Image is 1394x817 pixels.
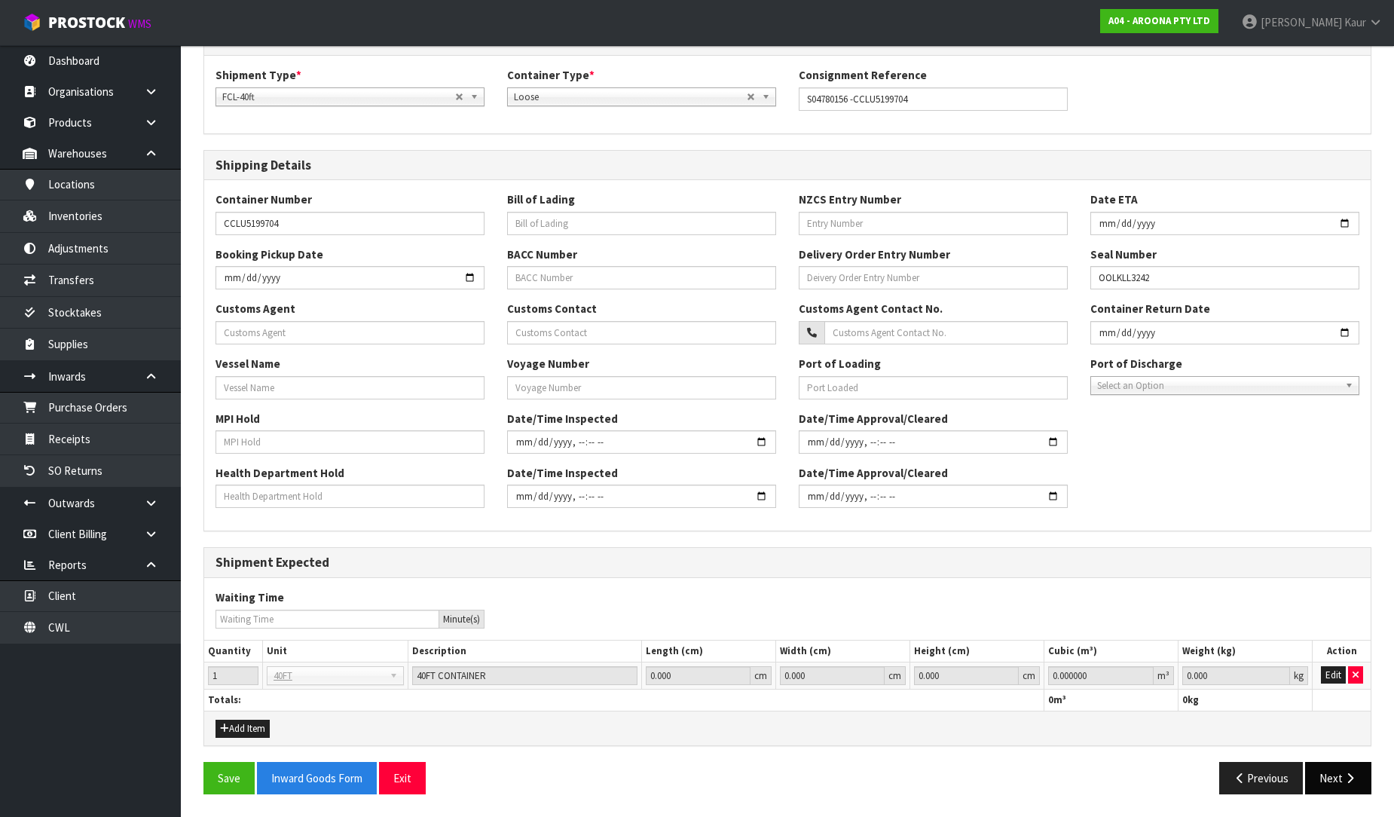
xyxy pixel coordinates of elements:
[216,67,301,83] label: Shipment Type
[799,301,943,317] label: Customs Agent Contact No.
[776,641,910,662] th: Width (cm)
[507,321,776,344] input: Customs Contact
[799,212,1068,235] input: Entry Number
[646,666,750,685] input: Length
[208,666,258,685] input: Quantity
[507,376,776,399] input: Voyage Number
[1090,191,1138,207] label: Date ETA
[1090,321,1359,344] input: Container Return Date
[216,321,485,344] input: Customs Agent
[507,191,575,207] label: Bill of Lading
[216,411,260,427] label: MPI Hold
[1048,693,1053,706] span: 0
[507,266,776,289] input: BACC Number
[507,356,589,372] label: Voyage Number
[1182,666,1290,685] input: Weight
[203,762,255,794] button: Save
[216,158,1359,173] h3: Shipping Details
[216,191,312,207] label: Container Number
[222,88,455,106] span: FCL-40ft
[1290,666,1308,685] div: kg
[412,666,637,685] input: Description
[1090,301,1210,317] label: Container Return Date
[799,411,948,427] label: Date/Time Approval/Cleared
[507,485,776,508] input: Date/Time Inspected
[216,356,280,372] label: Vessel Name
[824,321,1068,344] input: Customs Agent Contact No.
[507,430,776,454] input: Date/Time Inspected
[507,67,595,83] label: Container Type
[216,430,485,454] input: MPI Hold
[641,641,775,662] th: Length (cm)
[799,246,950,262] label: Delivery Order Entry Number
[216,555,1359,570] h3: Shipment Expected
[1305,762,1371,794] button: Next
[507,411,618,427] label: Date/Time Inspected
[910,641,1044,662] th: Height (cm)
[439,610,485,629] div: Minute(s)
[408,641,642,662] th: Description
[507,212,776,235] input: Bill of Lading
[48,13,125,32] span: ProStock
[1178,689,1313,711] th: kg
[216,212,485,235] input: Container Number
[203,14,1371,806] span: Shipping Details
[262,641,408,662] th: Unit
[216,246,323,262] label: Booking Pickup Date
[1100,9,1218,33] a: A04 - AROONA PTY LTD
[216,610,439,629] input: Waiting Time
[216,485,485,508] input: Health Department Hold
[216,720,270,738] button: Add Item
[1044,641,1178,662] th: Cubic (m³)
[216,589,284,605] label: Waiting Time
[799,67,927,83] label: Consignment Reference
[1219,762,1304,794] button: Previous
[514,88,747,106] span: Loose
[1097,377,1339,395] span: Select an Option
[1344,15,1366,29] span: Kaur
[1090,266,1359,289] input: Seal Number
[379,762,426,794] button: Exit
[204,641,262,662] th: Quantity
[216,376,485,399] input: Vessel Name
[799,376,1068,399] input: Port Loaded
[204,689,1044,711] th: Totals:
[1044,689,1178,711] th: m³
[1261,15,1342,29] span: [PERSON_NAME]
[216,266,485,289] input: Cont. Bookin Date
[216,301,295,317] label: Customs Agent
[23,13,41,32] img: cube-alt.png
[507,301,597,317] label: Customs Contact
[507,465,618,481] label: Date/Time Inspected
[1182,693,1188,706] span: 0
[914,666,1019,685] input: Height
[1313,641,1371,662] th: Action
[1090,356,1182,372] label: Port of Discharge
[274,667,384,685] span: 40FT
[799,465,948,481] label: Date/Time Approval/Cleared
[216,465,344,481] label: Health Department Hold
[799,87,1068,111] input: Consignment Reference
[799,356,881,372] label: Port of Loading
[780,666,885,685] input: Width
[216,34,1359,48] h3: General Information
[750,666,772,685] div: cm
[1048,666,1154,685] input: Cubic
[1178,641,1313,662] th: Weight (kg)
[799,430,1068,454] input: Date/Time Inspected
[128,17,151,31] small: WMS
[1019,666,1040,685] div: cm
[257,762,377,794] button: Inward Goods Form
[1108,14,1210,27] strong: A04 - AROONA PTY LTD
[885,666,906,685] div: cm
[1321,666,1346,684] button: Edit
[1090,246,1157,262] label: Seal Number
[1154,666,1174,685] div: m³
[799,191,901,207] label: NZCS Entry Number
[799,485,1068,508] input: Date/Time Inspected
[799,266,1068,289] input: Deivery Order Entry Number
[507,246,577,262] label: BACC Number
